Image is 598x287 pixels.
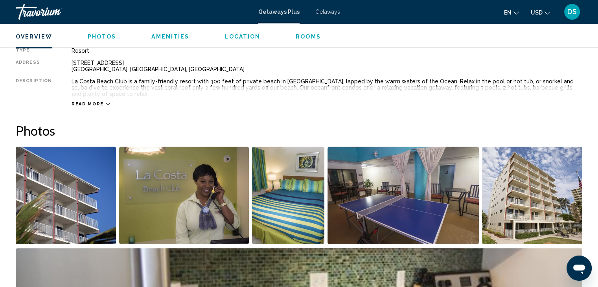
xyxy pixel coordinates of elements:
span: en [504,9,512,16]
button: Open full-screen image slider [16,146,116,245]
button: Change language [504,7,519,18]
div: Type [16,48,52,54]
h2: Photos [16,123,582,138]
button: Open full-screen image slider [482,146,582,245]
button: Change currency [531,7,550,18]
div: Address [16,60,52,72]
a: Getaways [315,9,340,15]
span: Read more [72,101,104,107]
div: Description [16,78,52,97]
button: Open full-screen image slider [328,146,479,245]
span: DS [567,8,577,16]
button: Amenities [151,33,189,40]
button: Rooms [296,33,321,40]
a: Getaways Plus [258,9,300,15]
button: User Menu [562,4,582,20]
span: USD [531,9,543,16]
button: Location [224,33,260,40]
div: La Costa Beach Club is a family-friendly resort with 300 feet of private beach in [GEOGRAPHIC_DAT... [72,78,582,97]
div: [STREET_ADDRESS] [GEOGRAPHIC_DATA], [GEOGRAPHIC_DATA], [GEOGRAPHIC_DATA] [72,60,582,72]
iframe: Button to launch messaging window [567,256,592,281]
button: Read more [72,101,110,107]
button: Overview [16,33,52,40]
button: Open full-screen image slider [119,146,249,245]
button: Open full-screen image slider [252,146,325,245]
button: Photos [88,33,116,40]
div: Resort [72,48,582,54]
a: Travorium [16,4,250,20]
